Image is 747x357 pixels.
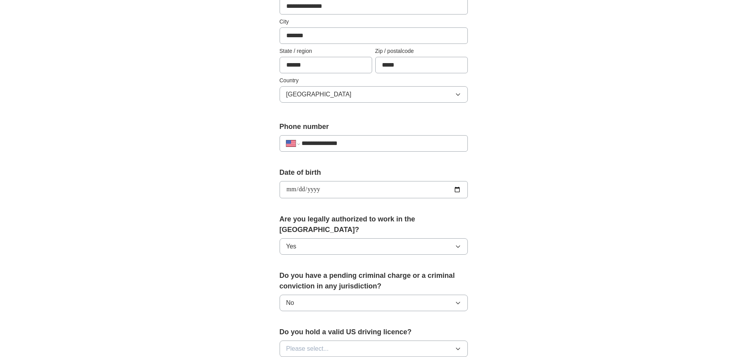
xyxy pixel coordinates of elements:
span: No [286,298,294,308]
label: Date of birth [280,167,468,178]
label: Do you have a pending criminal charge or a criminal conviction in any jurisdiction? [280,270,468,292]
label: Zip / postalcode [375,47,468,55]
label: State / region [280,47,372,55]
button: No [280,295,468,311]
label: Phone number [280,121,468,132]
label: Are you legally authorized to work in the [GEOGRAPHIC_DATA]? [280,214,468,235]
button: Please select... [280,341,468,357]
span: Yes [286,242,296,251]
span: Please select... [286,344,329,353]
label: City [280,18,468,26]
button: Yes [280,238,468,255]
label: Country [280,76,468,85]
button: [GEOGRAPHIC_DATA] [280,86,468,103]
span: [GEOGRAPHIC_DATA] [286,90,352,99]
label: Do you hold a valid US driving licence? [280,327,468,337]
